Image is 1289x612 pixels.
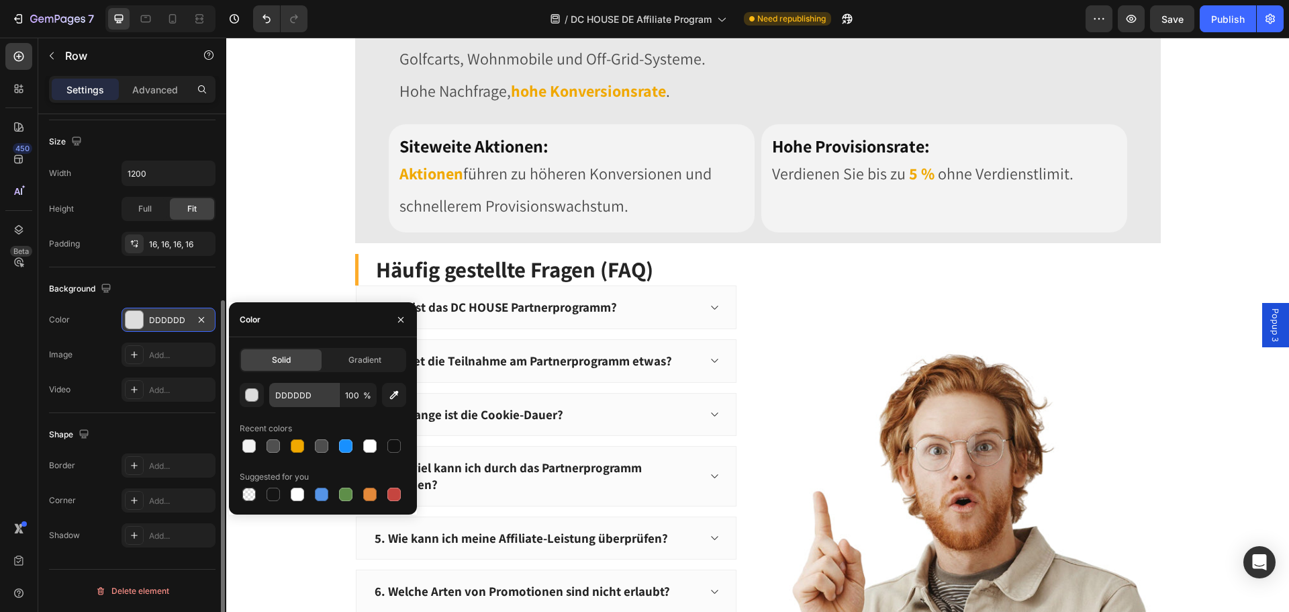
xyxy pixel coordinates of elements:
[546,97,704,120] strong: Hohe Provisionsrate:
[272,354,291,366] span: Solid
[1043,271,1056,304] span: Popup 3
[149,495,212,507] div: Add...
[757,13,826,25] span: Need republishing
[348,354,381,366] span: Gradient
[88,11,94,27] p: 7
[49,349,73,361] div: Image
[49,426,92,444] div: Shape
[149,530,212,542] div: Add...
[66,83,104,97] p: Settings
[149,384,212,396] div: Add...
[148,422,470,455] p: 4. Wie viel kann ich durch das Partnerprogramm verdienen?
[269,383,339,407] input: Eg: FFFFFF
[1211,12,1245,26] div: Publish
[150,217,427,246] strong: Häufig gestellte Fragen (FAQ)
[253,5,307,32] div: Undo/Redo
[138,203,152,215] span: Full
[148,369,337,386] p: 3. Wie lange ist die Cookie-Dauer?
[49,238,80,250] div: Padding
[1200,5,1256,32] button: Publish
[148,315,446,332] p: 2. Kostet die Teilnahme am Partnerprogramm etwas?
[571,12,712,26] span: DC HOUSE DE Affiliate Program
[1243,546,1276,578] div: Open Intercom Messenger
[363,390,371,402] span: %
[49,494,76,507] div: Corner
[173,125,237,146] strong: Aktionen
[5,5,100,32] button: 7
[149,314,188,326] div: DDDDDD
[173,125,485,179] span: führen zu höheren Konversionen und schnellerem Provisionswachstum.
[148,492,442,509] p: 5. Wie kann ich meine Affiliate-Leistung überprüfen?
[95,583,169,599] div: Delete element
[49,167,71,179] div: Width
[10,246,32,257] div: Beta
[240,471,309,483] div: Suggested for you
[122,161,215,185] input: Auto
[149,349,212,361] div: Add...
[13,143,32,154] div: 450
[440,42,444,64] span: .
[226,38,1289,612] iframe: Design area
[1161,13,1184,25] span: Save
[49,280,114,298] div: Background
[1150,5,1194,32] button: Save
[240,423,292,435] div: Recent colors
[149,460,212,472] div: Add...
[148,545,444,562] p: 6. Welche Arten von Promotionen sind nicht erlaubt?
[49,529,80,541] div: Shadow
[49,580,216,602] button: Delete element
[49,314,70,326] div: Color
[285,42,440,64] strong: hohe Konversionsrate
[49,460,75,472] div: Border
[49,133,85,151] div: Size
[65,48,179,64] p: Row
[173,97,322,120] strong: Siteweite Aktionen:
[546,120,890,152] p: Verdienen Sie bis zu ohne Verdienstlimit.
[49,384,70,396] div: Video
[683,125,708,146] strong: 5 %
[49,203,74,215] div: Height
[240,314,260,326] div: Color
[132,83,178,97] p: Advanced
[565,12,568,26] span: /
[187,203,197,215] span: Fit
[148,261,391,278] p: 1. Was ist das DC HOUSE Partnerprogramm?
[149,238,212,251] div: 16, 16, 16, 16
